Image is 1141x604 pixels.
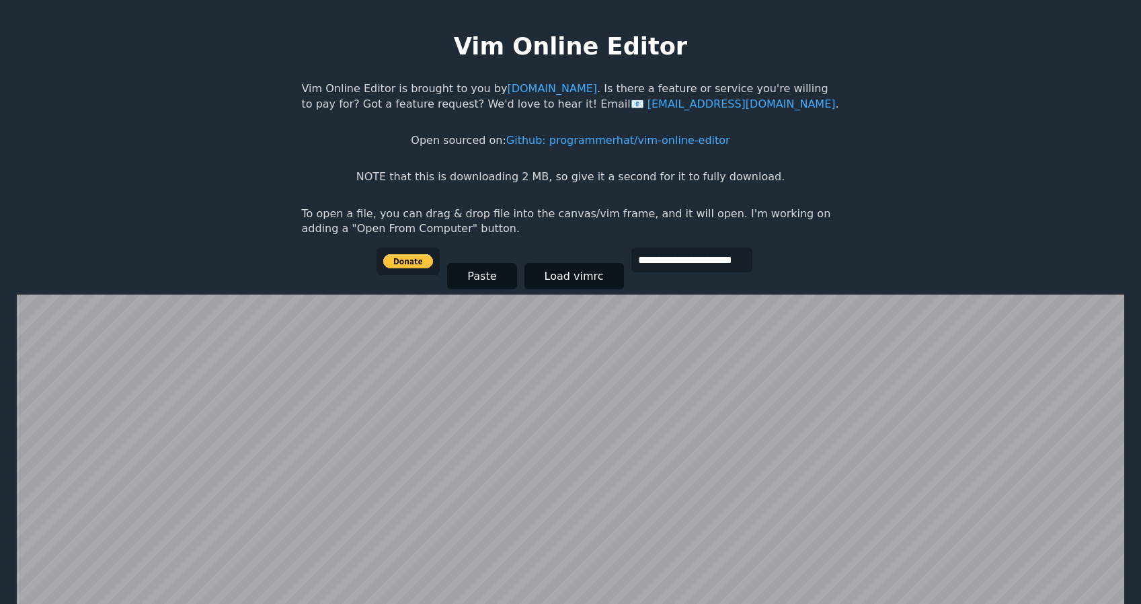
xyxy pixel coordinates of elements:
[411,133,730,148] p: Open sourced on:
[447,263,516,289] button: Paste
[631,98,836,110] a: [EMAIL_ADDRESS][DOMAIN_NAME]
[302,81,840,112] p: Vim Online Editor is brought to you by . Is there a feature or service you're willing to pay for?...
[524,263,624,289] button: Load vimrc
[356,169,785,184] p: NOTE that this is downloading 2 MB, so give it a second for it to fully download.
[302,206,840,237] p: To open a file, you can drag & drop file into the canvas/vim frame, and it will open. I'm working...
[507,82,597,95] a: [DOMAIN_NAME]
[506,134,730,147] a: Github: programmerhat/vim-online-editor
[454,30,687,63] h1: Vim Online Editor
